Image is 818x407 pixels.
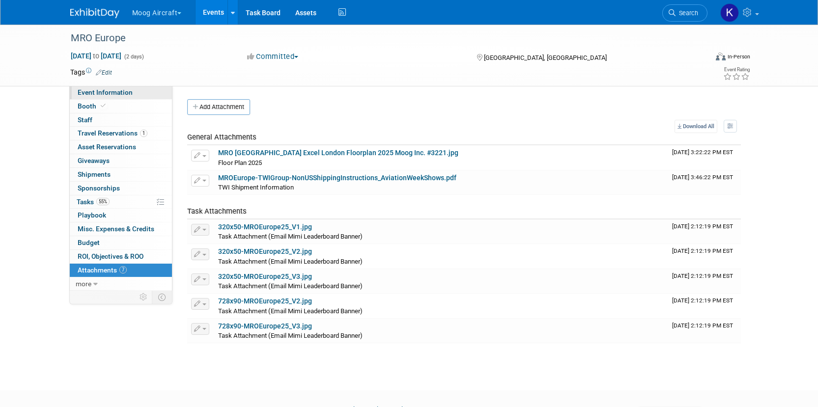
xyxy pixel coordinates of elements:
[70,67,112,77] td: Tags
[67,29,693,47] div: MRO Europe
[70,127,172,140] a: Travel Reservations1
[218,258,363,265] span: Task Attachment (Email Mimi Leaderboard Banner)
[70,182,172,195] a: Sponsorships
[78,170,111,178] span: Shipments
[668,219,741,244] td: Upload Timestamp
[672,223,733,230] span: Upload Timestamp
[70,86,172,99] a: Event Information
[218,247,312,255] a: 320x50-MROEurope25_V2.jpg
[91,52,101,60] span: to
[672,322,733,329] span: Upload Timestamp
[77,198,110,206] span: Tasks
[78,129,147,137] span: Travel Reservations
[662,4,707,22] a: Search
[123,54,144,60] span: (2 days)
[218,272,312,280] a: 320x50-MROEurope25_V3.jpg
[70,195,172,209] a: Tasks55%
[218,322,312,330] a: 728x90-MROEurope25_V3.jpg
[668,170,741,195] td: Upload Timestamp
[218,307,363,315] span: Task Attachment (Email Mimi Leaderboard Banner)
[218,184,294,191] span: TWI Shipment Information
[70,209,172,222] a: Playbook
[78,88,133,96] span: Event Information
[78,239,100,246] span: Budget
[70,113,172,127] a: Staff
[720,3,739,22] img: Kathryn Germony
[70,222,172,236] a: Misc. Expenses & Credits
[135,291,152,303] td: Personalize Event Tab Strip
[218,282,363,290] span: Task Attachment (Email Mimi Leaderboard Banner)
[649,51,751,66] div: Event Format
[668,319,741,343] td: Upload Timestamp
[244,52,302,62] button: Committed
[70,250,172,263] a: ROI, Objectives & ROO
[70,140,172,154] a: Asset Reservations
[70,100,172,113] a: Booth
[152,291,172,303] td: Toggle Event Tabs
[101,103,106,109] i: Booth reservation complete
[70,277,172,291] a: more
[668,269,741,294] td: Upload Timestamp
[78,102,108,110] span: Booth
[675,120,717,133] a: Download All
[218,149,458,157] a: MRO [GEOGRAPHIC_DATA] Excel London Floorplan 2025 Moog Inc. #3221.jpg
[78,143,136,151] span: Asset Reservations
[672,272,733,279] span: Upload Timestamp
[78,211,106,219] span: Playbook
[76,280,91,288] span: more
[70,168,172,181] a: Shipments
[676,9,698,17] span: Search
[187,133,256,141] span: General Attachments
[218,223,312,231] a: 320x50-MROEurope25_V1.jpg
[727,53,750,60] div: In-Person
[716,53,726,60] img: Format-Inperson.png
[218,174,456,182] a: MROEurope-TWIGroup-NonUSShippingInstructions_AviationWeekShows.pdf
[70,236,172,249] a: Budget
[119,266,127,273] span: 7
[187,99,250,115] button: Add Attachment
[672,247,733,254] span: Upload Timestamp
[78,184,120,192] span: Sponsorships
[70,154,172,167] a: Giveaways
[96,69,112,76] a: Edit
[723,67,750,72] div: Event Rating
[672,297,733,304] span: Upload Timestamp
[672,149,733,156] span: Upload Timestamp
[218,233,363,240] span: Task Attachment (Email Mimi Leaderboard Banner)
[78,266,127,274] span: Attachments
[668,294,741,318] td: Upload Timestamp
[668,145,741,170] td: Upload Timestamp
[187,207,247,216] span: Task Attachments
[78,157,110,164] span: Giveaways
[96,198,110,205] span: 55%
[78,225,154,233] span: Misc. Expenses & Credits
[668,244,741,269] td: Upload Timestamp
[78,252,143,260] span: ROI, Objectives & ROO
[140,130,147,137] span: 1
[672,174,733,181] span: Upload Timestamp
[70,8,119,18] img: ExhibitDay
[484,54,607,61] span: [GEOGRAPHIC_DATA], [GEOGRAPHIC_DATA]
[78,116,92,124] span: Staff
[218,297,312,305] a: 728x90-MROEurope25_V2.jpg
[218,159,262,166] span: Floor Plan 2025
[70,264,172,277] a: Attachments7
[218,332,363,339] span: Task Attachment (Email Mimi Leaderboard Banner)
[70,52,122,60] span: [DATE] [DATE]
